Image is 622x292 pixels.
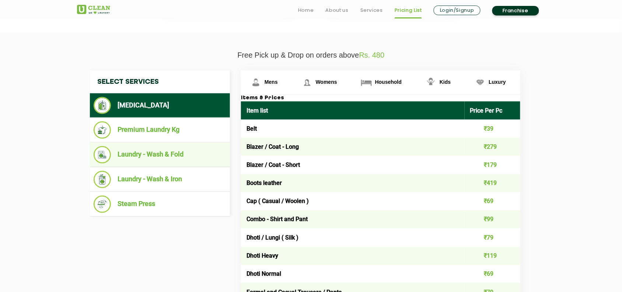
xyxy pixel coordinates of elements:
[465,265,521,283] td: ₹69
[94,171,111,188] img: Laundry - Wash & Iron
[375,79,402,85] span: Household
[465,192,521,210] td: ₹69
[360,6,383,15] a: Services
[395,6,422,15] a: Pricing List
[301,76,314,89] img: Womens
[465,102,521,120] th: Price Per Pc
[94,171,226,188] li: Laundry - Wash & Iron
[241,265,465,283] td: Dhoti Normal
[316,79,337,85] span: Womens
[465,210,521,229] td: ₹99
[241,247,465,265] td: Dhoti Heavy
[77,5,110,14] img: UClean Laundry and Dry Cleaning
[465,247,521,265] td: ₹119
[94,121,111,139] img: Premium Laundry Kg
[434,6,481,15] a: Login/Signup
[474,76,487,89] img: Luxury
[298,6,314,15] a: Home
[241,156,465,174] td: Blazer / Coat - Short
[94,97,111,114] img: Dry Cleaning
[465,229,521,247] td: ₹79
[241,95,520,102] h3: Items & Prices
[360,76,373,89] img: Household
[465,174,521,192] td: ₹419
[241,174,465,192] td: Boots leather
[265,79,278,85] span: Mens
[77,51,545,59] p: Free Pick up & Drop on orders above
[241,120,465,138] td: Belt
[94,196,226,213] li: Steam Press
[326,6,349,15] a: About us
[241,102,465,120] th: Item list
[94,146,226,164] li: Laundry - Wash & Fold
[489,79,506,85] span: Luxury
[492,6,539,16] a: Franchise
[241,229,465,247] td: Dhoti / Lungi ( Silk )
[465,120,521,138] td: ₹39
[94,146,111,164] img: Laundry - Wash & Fold
[249,76,262,89] img: Mens
[241,210,465,229] td: Combo - Shirt and Pant
[424,76,437,89] img: Kids
[241,192,465,210] td: Cap ( Casual / Woolen )
[465,156,521,174] td: ₹179
[94,196,111,213] img: Steam Press
[440,79,451,85] span: Kids
[241,138,465,156] td: Blazer / Coat - Long
[465,138,521,156] td: ₹279
[94,97,226,114] li: [MEDICAL_DATA]
[94,121,226,139] li: Premium Laundry Kg
[359,51,385,59] span: Rs. 480
[90,71,230,93] h4: Select Services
